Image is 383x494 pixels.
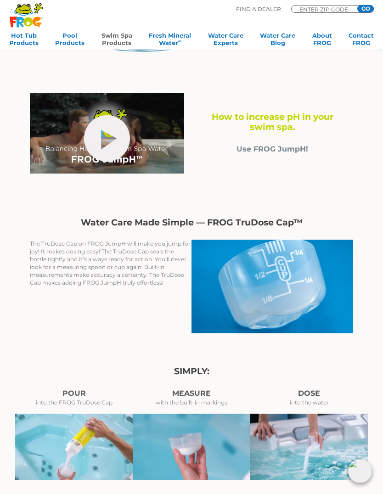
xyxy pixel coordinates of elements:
[212,112,333,132] span: How to increase pH in your swim spa.
[9,32,39,50] a: Hot TubProducts
[250,388,368,399] h3: DOSE
[15,399,133,406] p: into the FROG TruDose Cap
[191,240,353,334] img: TruDose™ Cap — Accurate Measurement for DropH® Hot Tub Treatment
[101,32,132,50] a: Swim SpaProducts
[349,32,374,50] a: ContactFROG
[15,388,133,399] h3: POUR
[30,240,191,286] p: The TruDose Cap on FROG JumpH will make you jump for joy! It makes dosing easy! The TruDose Cap s...
[149,32,191,50] a: Fresh MineralWater∞
[250,414,368,480] img: Pouring from TruDose™ Cap into Hot Tub — Hot Tub Supporting Chemicals
[133,414,250,480] img: TruDose™ Cap — Accurate Measurement for Hot Tub Supporting Chemicals
[30,93,184,174] img: Video - FROG JumpH
[15,414,133,480] img: FROG® Jump® — Pouring into TruDose™ Cap to Raise Hot Tub pH
[236,5,281,13] p: Find A Dealer
[30,366,353,376] h2: SIMPLY:
[299,7,354,11] input: Zip Code Form
[237,145,308,153] span: Use FROG JumpH!
[30,218,353,228] h2: Water Care Made Simple — FROG TruDose Cap™
[133,399,250,406] p: with the built-in markings
[178,39,181,44] sup: ∞
[133,388,250,399] h3: MEASURE
[208,32,243,50] a: Water CareExperts
[357,5,374,12] input: GO
[312,32,332,50] a: AboutFROG
[250,399,368,406] p: into the water
[55,32,84,50] a: PoolProducts
[348,459,372,483] img: openIcon
[260,32,295,50] a: Water CareBlog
